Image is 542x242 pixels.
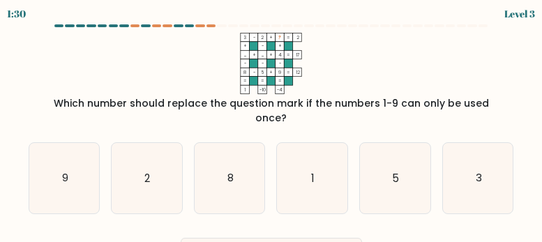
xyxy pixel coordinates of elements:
[253,52,256,58] tspan: +
[296,34,299,40] tspan: 2
[278,43,282,49] tspan: +
[278,34,281,40] tspan: ?
[269,52,273,58] tspan: +
[287,69,290,75] tspan: =
[259,86,266,93] tspan: -10
[262,43,264,49] tspan: -
[244,60,246,66] tspan: -
[262,52,264,58] tspan: ...
[244,52,247,58] tspan: ...
[278,52,282,58] tspan: 4
[279,60,281,66] tspan: -
[262,69,264,75] tspan: 5
[296,69,300,75] tspan: 12
[269,69,273,75] tspan: +
[61,171,68,186] text: 9
[243,77,247,84] tspan: =
[227,171,234,186] text: 8
[243,69,246,75] tspan: 8
[287,34,290,40] tspan: =
[243,34,246,40] tspan: 3
[7,6,26,21] div: 1:30
[244,86,246,93] tspan: 1
[37,96,506,126] div: Which number should replace the question mark if the numbers 1-9 can only be used once?
[278,77,282,84] tspan: =
[311,171,315,186] text: 1
[269,34,273,40] tspan: +
[392,171,399,186] text: 5
[287,52,290,58] tspan: =
[261,34,264,40] tspan: 2
[261,77,264,84] tspan: =
[253,69,255,75] tspan: -
[144,171,150,186] text: 2
[504,6,535,21] div: Level 3
[476,171,482,186] text: 3
[296,52,299,58] tspan: 17
[253,34,255,40] tspan: -
[262,60,264,66] tspan: -
[277,86,283,93] tspan: -4
[243,43,247,49] tspan: +
[278,69,281,75] tspan: 9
